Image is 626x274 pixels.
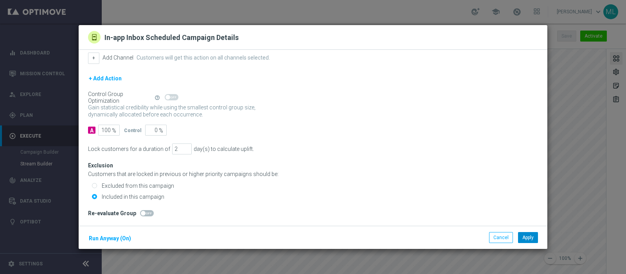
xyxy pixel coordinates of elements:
[489,232,513,243] button: Cancel
[100,193,164,200] label: Included in this campaign
[518,232,538,243] button: Apply
[88,162,140,169] div: Exclusion
[88,171,538,178] div: Customers that are locked in previous or higher priority campaigns should be:
[88,234,132,243] button: Run Anyway (On)
[154,93,165,102] button: help_outline
[88,91,154,104] div: Control Group Optimization
[194,146,254,152] div: day(s) to calculate uplift.
[88,53,99,64] button: +
[88,210,136,217] div: Re-evaluate Group
[155,95,160,100] i: help_outline
[137,54,270,61] label: Customers will get this action on all channels selected.
[104,33,239,44] h2: In-app Inbox Scheduled Campaign Details
[103,54,133,61] label: Add Channel
[112,127,116,134] span: %
[88,146,170,152] div: Lock customers for a duration of
[88,127,95,134] div: A
[124,127,141,134] div: Control
[88,74,122,83] button: + Add Action
[100,182,174,189] label: Excluded from this campaign
[159,127,163,134] span: %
